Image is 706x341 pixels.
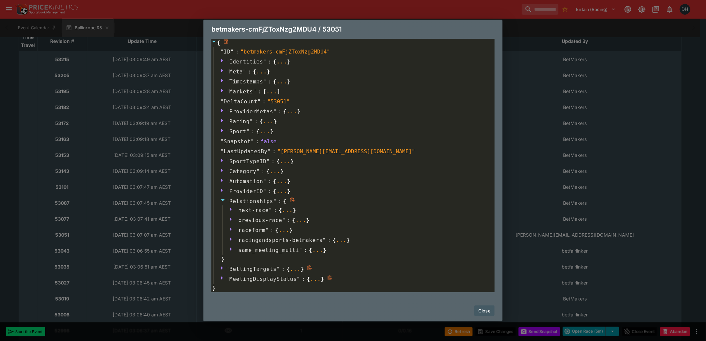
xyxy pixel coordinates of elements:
[273,148,276,156] span: :
[272,158,275,166] span: :
[229,158,266,165] span: SportTypeID
[287,177,291,185] span: }
[229,58,263,65] span: Identities
[226,108,229,115] span: "
[248,68,251,76] span: :
[266,90,277,93] div: ...
[261,168,265,175] span: :
[300,265,304,273] span: }
[274,118,277,126] span: }
[268,177,272,185] span: :
[273,58,277,66] span: {
[229,276,297,282] span: MeetingDisplayStatus
[229,118,250,125] span: Racing
[226,168,229,174] span: "
[229,88,253,95] span: Markets
[229,198,273,204] span: Relationships
[229,178,263,184] span: Automation
[279,206,282,214] span: {
[226,276,229,282] span: "
[287,187,291,195] span: }
[267,158,270,165] span: "
[290,226,293,234] span: }
[328,236,331,244] span: :
[306,216,309,224] span: }
[282,208,293,212] div: ...
[263,120,274,123] div: ...
[243,68,246,75] span: "
[226,78,229,85] span: "
[336,238,347,242] div: ...
[226,68,229,75] span: "
[309,246,312,254] span: {
[258,88,261,96] span: :
[250,118,253,125] span: "
[304,246,307,254] span: :
[220,98,224,105] span: "
[273,108,277,115] span: "
[235,207,238,213] span: "
[226,118,229,125] span: "
[229,78,263,85] span: Timestamps
[287,58,291,66] span: }
[323,246,326,254] span: }
[292,216,295,224] span: {
[277,88,281,96] span: ]
[293,206,296,214] span: }
[236,48,239,56] span: :
[263,58,266,65] span: "
[283,197,287,205] span: {
[224,148,268,156] span: LastUpdatedBy
[251,138,254,145] span: "
[276,179,287,183] div: ...
[229,128,246,135] span: Sport
[235,247,238,253] span: "
[263,88,266,96] span: [
[224,39,230,47] span: Copy to clipboard
[287,78,291,86] span: }
[270,128,274,136] span: }
[275,226,279,234] span: {
[282,265,285,273] span: :
[273,198,277,204] span: "
[230,49,234,55] span: "
[253,68,256,76] span: {
[268,148,271,155] span: "
[322,237,326,243] span: "
[220,148,224,155] span: "
[297,276,300,282] span: "
[220,49,224,55] span: "
[268,187,272,195] span: :
[229,68,243,75] span: Meta
[282,217,286,223] span: "
[220,255,225,263] span: }
[257,98,261,105] span: "
[224,138,251,146] span: Snapshot
[273,177,277,185] span: {
[267,68,270,76] span: }
[474,305,495,316] button: Close
[276,80,287,83] div: ...
[226,58,229,65] span: "
[261,138,277,146] div: false
[226,158,229,165] span: "
[274,206,277,214] span: :
[268,58,272,66] span: :
[240,49,330,55] span: " betmakers-cmFjZToxNzg2MDU4 "
[267,98,290,105] span: " 53051 "
[283,108,287,116] span: {
[256,70,267,73] div: ...
[211,284,216,292] span: }
[287,216,291,224] span: :
[256,138,259,146] span: :
[273,78,277,86] span: {
[226,198,229,204] span: "
[278,197,282,205] span: :
[229,108,273,115] span: ProviderMetas
[229,168,256,174] span: Category
[260,130,271,133] div: ...
[256,168,260,174] span: "
[263,188,266,194] span: "
[256,128,260,136] span: {
[277,158,280,166] span: {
